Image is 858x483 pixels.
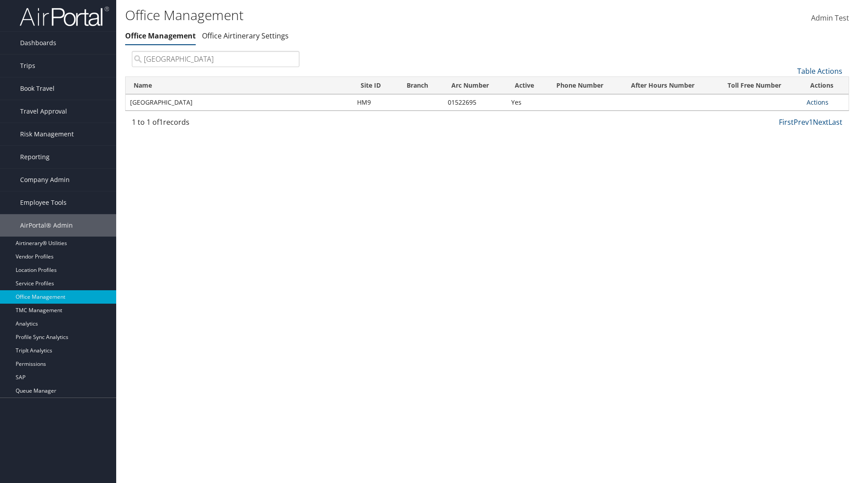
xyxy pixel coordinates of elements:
a: Office Airtinerary Settings [202,31,289,41]
a: Actions [807,98,829,106]
span: Trips [20,55,35,77]
img: airportal-logo.png [20,6,109,27]
th: After Hours Number: activate to sort column ascending [623,77,719,94]
th: Name: activate to sort column ascending [126,77,353,94]
span: Employee Tools [20,191,67,214]
td: 01522695 [443,94,507,110]
span: AirPortal® Admin [20,214,73,237]
input: Search [132,51,299,67]
span: Company Admin [20,169,70,191]
div: 1 to 1 of records [132,117,299,132]
span: Reporting [20,146,50,168]
span: Travel Approval [20,100,67,123]
th: Phone Number: activate to sort column ascending [548,77,623,94]
span: Dashboards [20,32,56,54]
a: Office Management [125,31,196,41]
a: Table Actions [797,66,842,76]
a: First [779,117,794,127]
th: Toll Free Number: activate to sort column ascending [719,77,802,94]
a: Next [813,117,829,127]
a: 1 [809,117,813,127]
span: 1 [159,117,163,127]
h1: Office Management [125,6,608,25]
th: Active: activate to sort column ascending [507,77,549,94]
a: Prev [794,117,809,127]
td: Yes [507,94,549,110]
span: Book Travel [20,77,55,100]
th: Actions [802,77,849,94]
th: Site ID: activate to sort column ascending [353,77,399,94]
a: Admin Test [811,4,849,32]
td: [GEOGRAPHIC_DATA] [126,94,353,110]
th: Branch: activate to sort column ascending [399,77,443,94]
td: HM9 [353,94,399,110]
a: Last [829,117,842,127]
th: Arc Number: activate to sort column ascending [443,77,507,94]
span: Risk Management [20,123,74,145]
span: Admin Test [811,13,849,23]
